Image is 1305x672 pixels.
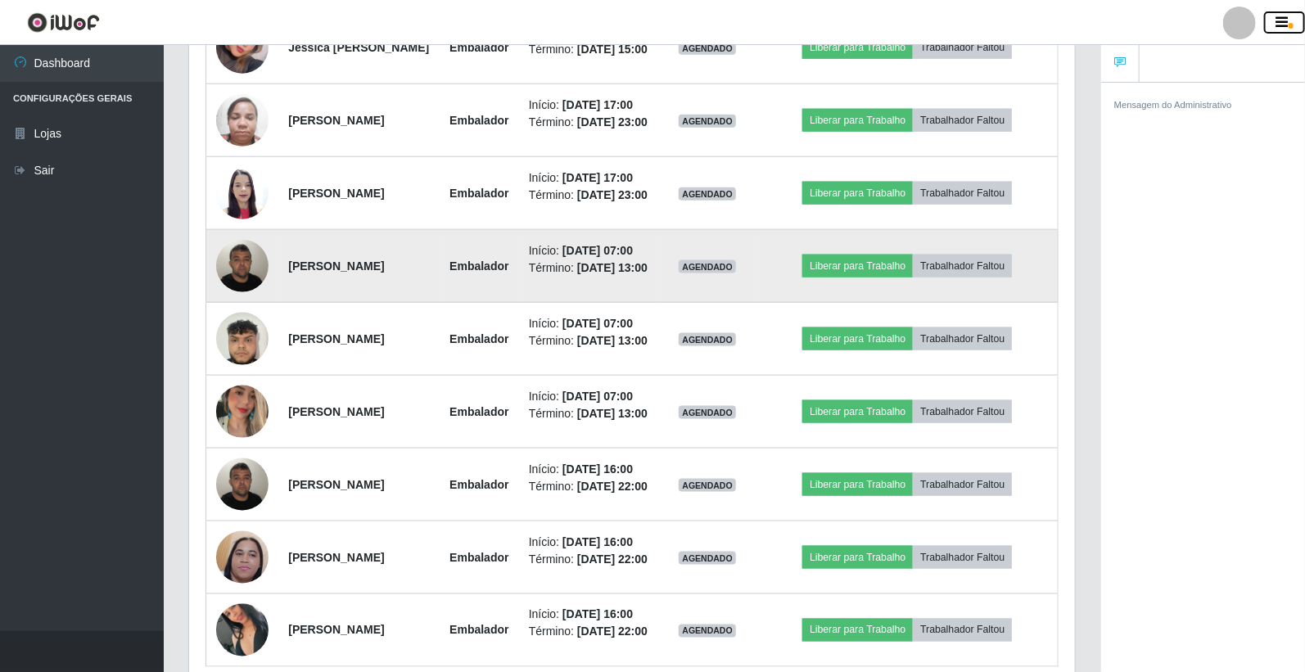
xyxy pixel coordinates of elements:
[679,115,736,128] span: AGENDADO
[913,327,1012,350] button: Trabalhador Faltou
[679,333,736,346] span: AGENDADO
[529,332,648,350] li: Término:
[449,259,508,273] strong: Embalador
[288,624,384,637] strong: [PERSON_NAME]
[562,608,633,621] time: [DATE] 16:00
[529,41,648,58] li: Término:
[577,43,648,56] time: [DATE] 15:00
[449,41,508,54] strong: Embalador
[679,187,736,201] span: AGENDADO
[562,98,633,111] time: [DATE] 17:00
[216,158,269,228] img: 1732967695446.jpeg
[529,187,648,204] li: Término:
[679,260,736,273] span: AGENDADO
[288,259,384,273] strong: [PERSON_NAME]
[216,449,269,519] img: 1714957062897.jpeg
[679,42,736,55] span: AGENDADO
[529,114,648,131] li: Término:
[679,406,736,419] span: AGENDADO
[577,625,648,638] time: [DATE] 22:00
[216,11,269,85] img: 1752940593841.jpeg
[679,625,736,638] span: AGENDADO
[449,187,508,200] strong: Embalador
[529,461,648,478] li: Início:
[802,182,913,205] button: Liberar para Trabalho
[529,259,648,277] li: Término:
[577,115,648,129] time: [DATE] 23:00
[1114,100,1232,110] small: Mensagem do Administrativo
[449,478,508,491] strong: Embalador
[913,619,1012,642] button: Trabalhador Faltou
[449,332,508,345] strong: Embalador
[288,478,384,491] strong: [PERSON_NAME]
[288,332,384,345] strong: [PERSON_NAME]
[913,36,1012,59] button: Trabalhador Faltou
[216,365,269,458] img: 1734350453965.jpeg
[529,624,648,641] li: Término:
[288,187,384,200] strong: [PERSON_NAME]
[679,479,736,492] span: AGENDADO
[529,607,648,624] li: Início:
[913,473,1012,496] button: Trabalhador Faltou
[288,405,384,418] strong: [PERSON_NAME]
[577,552,648,566] time: [DATE] 22:00
[577,407,648,420] time: [DATE] 13:00
[913,182,1012,205] button: Trabalhador Faltou
[802,109,913,132] button: Liberar para Trabalho
[679,552,736,565] span: AGENDADO
[27,12,100,33] img: CoreUI Logo
[529,315,648,332] li: Início:
[449,551,508,564] strong: Embalador
[288,114,384,127] strong: [PERSON_NAME]
[577,480,648,493] time: [DATE] 22:00
[529,551,648,568] li: Término:
[216,231,269,300] img: 1714957062897.jpeg
[913,109,1012,132] button: Trabalhador Faltou
[562,244,633,257] time: [DATE] 07:00
[216,85,269,155] img: 1678404349838.jpeg
[529,97,648,114] li: Início:
[288,551,384,564] strong: [PERSON_NAME]
[802,473,913,496] button: Liberar para Trabalho
[449,624,508,637] strong: Embalador
[449,114,508,127] strong: Embalador
[529,405,648,422] li: Término:
[802,36,913,59] button: Liberar para Trabalho
[577,188,648,201] time: [DATE] 23:00
[802,619,913,642] button: Liberar para Trabalho
[529,478,648,495] li: Término:
[802,327,913,350] button: Liberar para Trabalho
[913,400,1012,423] button: Trabalhador Faltou
[577,261,648,274] time: [DATE] 13:00
[802,255,913,277] button: Liberar para Trabalho
[288,41,429,54] strong: Jéssica [PERSON_NAME]
[562,535,633,548] time: [DATE] 16:00
[562,171,633,184] time: [DATE] 17:00
[913,546,1012,569] button: Trabalhador Faltou
[529,242,648,259] li: Início:
[529,534,648,551] li: Início:
[802,400,913,423] button: Liberar para Trabalho
[562,317,633,330] time: [DATE] 07:00
[449,405,508,418] strong: Embalador
[562,390,633,403] time: [DATE] 07:00
[802,546,913,569] button: Liberar para Trabalho
[529,169,648,187] li: Início:
[913,255,1012,277] button: Trabalhador Faltou
[577,334,648,347] time: [DATE] 13:00
[216,304,269,373] img: 1731039194690.jpeg
[562,462,633,476] time: [DATE] 16:00
[216,499,269,616] img: 1739383182576.jpeg
[529,388,648,405] li: Início:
